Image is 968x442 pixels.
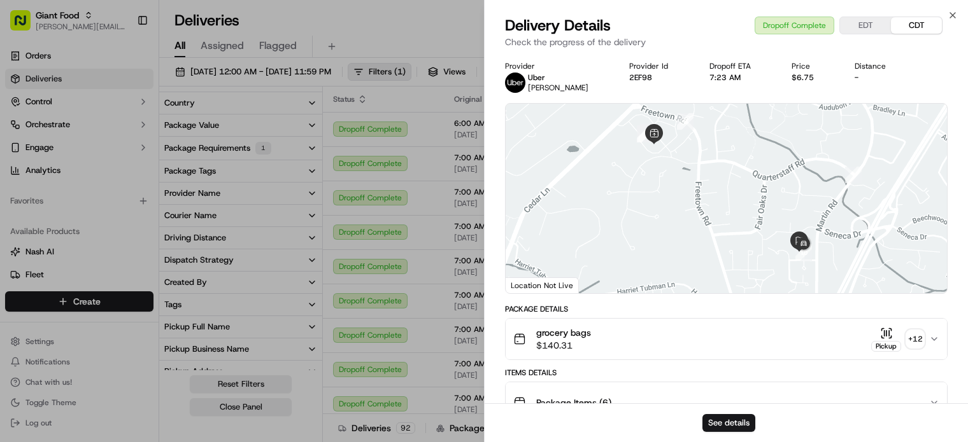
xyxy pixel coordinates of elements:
[13,51,232,71] p: Welcome 👋
[672,108,699,135] div: 8
[891,17,942,34] button: CDT
[536,396,611,409] span: Package Items ( 6 )
[906,330,924,348] div: + 12
[635,118,662,145] div: 6
[505,61,609,71] div: Provider
[25,184,97,197] span: Knowledge Base
[536,339,591,352] span: $140.31
[13,121,36,144] img: 1736555255976-a54dd68f-1ca7-489b-9aae-adbdc363a1c4
[13,13,38,38] img: Nash
[871,327,901,352] button: Pickup
[505,36,948,48] p: Check the progress of the delivery
[13,186,23,196] div: 📗
[505,73,525,93] img: profile_uber_ahold_partner.png
[120,184,204,197] span: API Documentation
[43,121,209,134] div: Start new chat
[505,15,611,36] span: Delivery Details
[528,83,588,93] span: [PERSON_NAME]
[505,368,948,378] div: Items Details
[792,73,834,83] div: $6.75
[528,73,588,83] p: Uber
[43,134,161,144] div: We're available if you need us!
[855,73,906,83] div: -
[629,73,652,83] button: 2EF98
[506,319,947,359] button: grocery bags$140.31Pickup+12
[702,414,755,432] button: See details
[217,125,232,141] button: Start new chat
[792,61,834,71] div: Price
[629,61,688,71] div: Provider Id
[632,120,659,147] div: 7
[871,327,924,352] button: Pickup+12
[90,215,154,225] a: Powered byPylon
[108,186,118,196] div: 💻
[840,17,891,34] button: EDT
[709,61,771,71] div: Dropoff ETA
[8,179,103,202] a: 📗Knowledge Base
[632,121,658,148] div: 5
[103,179,210,202] a: 💻API Documentation
[505,304,948,314] div: Package Details
[709,73,771,83] div: 7:23 AM
[506,277,579,293] div: Location Not Live
[536,326,591,339] span: grocery bags
[855,61,906,71] div: Distance
[33,82,229,95] input: Got a question? Start typing here...
[127,216,154,225] span: Pylon
[840,162,867,188] div: 9
[871,341,901,352] div: Pickup
[506,382,947,423] button: Package Items (6)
